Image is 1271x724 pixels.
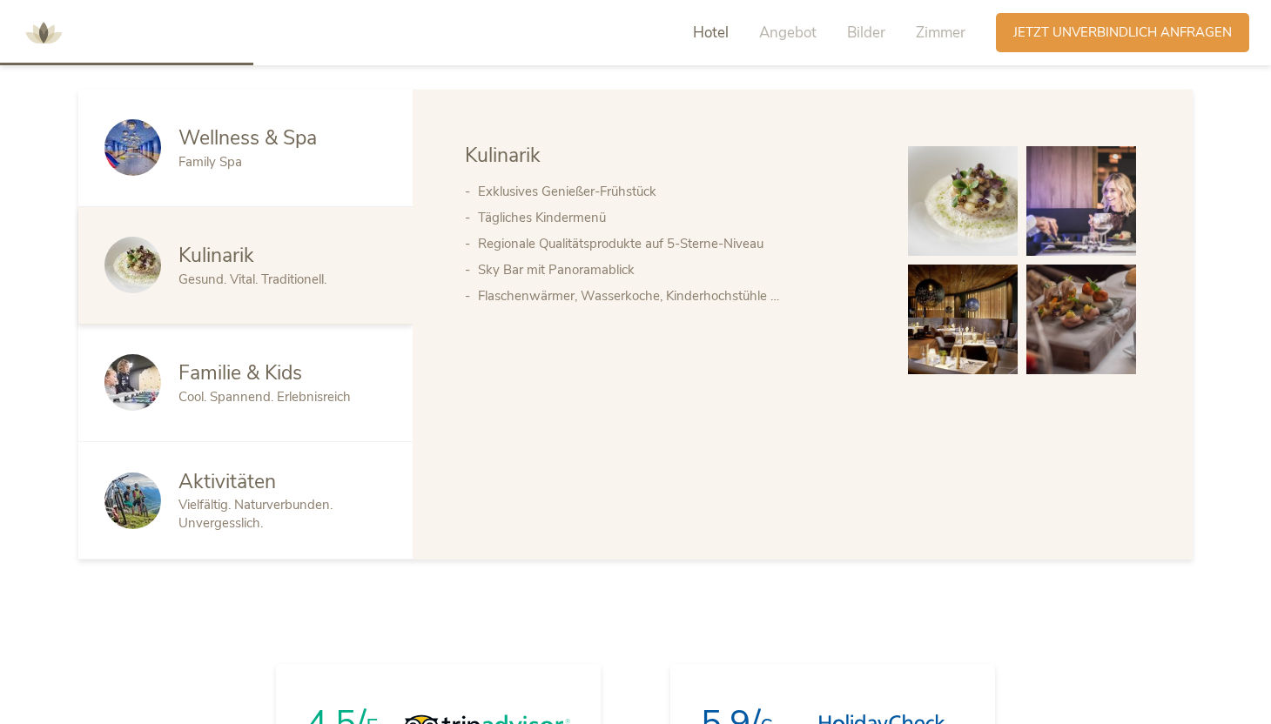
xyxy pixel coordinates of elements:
span: Jetzt unverbindlich anfragen [1013,23,1232,42]
span: Family Spa [178,153,242,171]
li: Regionale Qualitätsprodukte auf 5-Sterne-Niveau [478,231,873,257]
span: Vielfältig. Naturverbunden. Unvergesslich. [178,496,333,532]
a: AMONTI & LUNARIS Wellnessresort [17,26,70,38]
span: Hotel [693,23,729,43]
span: Angebot [759,23,817,43]
img: AMONTI & LUNARIS Wellnessresort [17,7,70,59]
span: Cool. Spannend. Erlebnisreich [178,388,351,406]
span: Wellness & Spa [178,124,317,151]
span: Kulinarik [178,242,254,269]
span: Bilder [847,23,885,43]
li: Flaschenwärmer, Wasserkoche, Kinderhochstühle … [478,283,873,309]
li: Exklusives Genießer-Frühstück [478,178,873,204]
span: Zimmer [916,23,965,43]
span: Gesund. Vital. Traditionell. [178,271,326,288]
span: Familie & Kids [178,359,302,386]
li: Sky Bar mit Panoramablick [478,257,873,283]
li: Tägliches Kindermenü [478,204,873,231]
span: Aktivitäten [178,468,276,495]
span: Kulinarik [465,142,541,169]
